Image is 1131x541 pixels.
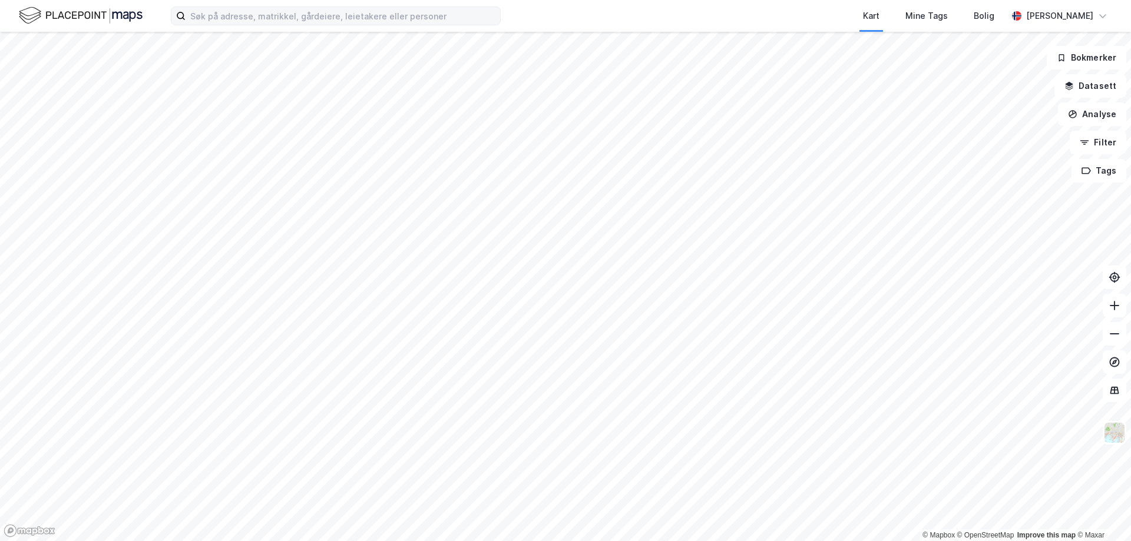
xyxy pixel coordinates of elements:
button: Tags [1072,159,1126,182]
div: Mine Tags [905,9,948,23]
button: Bokmerker [1047,46,1126,69]
a: OpenStreetMap [957,531,1014,539]
div: Bolig [974,9,994,23]
button: Analyse [1058,102,1126,126]
a: Mapbox homepage [4,524,55,537]
a: Mapbox [922,531,955,539]
button: Filter [1070,131,1126,154]
img: logo.f888ab2527a4732fd821a326f86c7f29.svg [19,5,143,26]
div: Kart [863,9,879,23]
img: Z [1103,421,1126,444]
button: Datasett [1054,74,1126,98]
input: Søk på adresse, matrikkel, gårdeiere, leietakere eller personer [186,7,500,25]
div: [PERSON_NAME] [1026,9,1093,23]
a: Improve this map [1017,531,1076,539]
iframe: Chat Widget [1072,484,1131,541]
